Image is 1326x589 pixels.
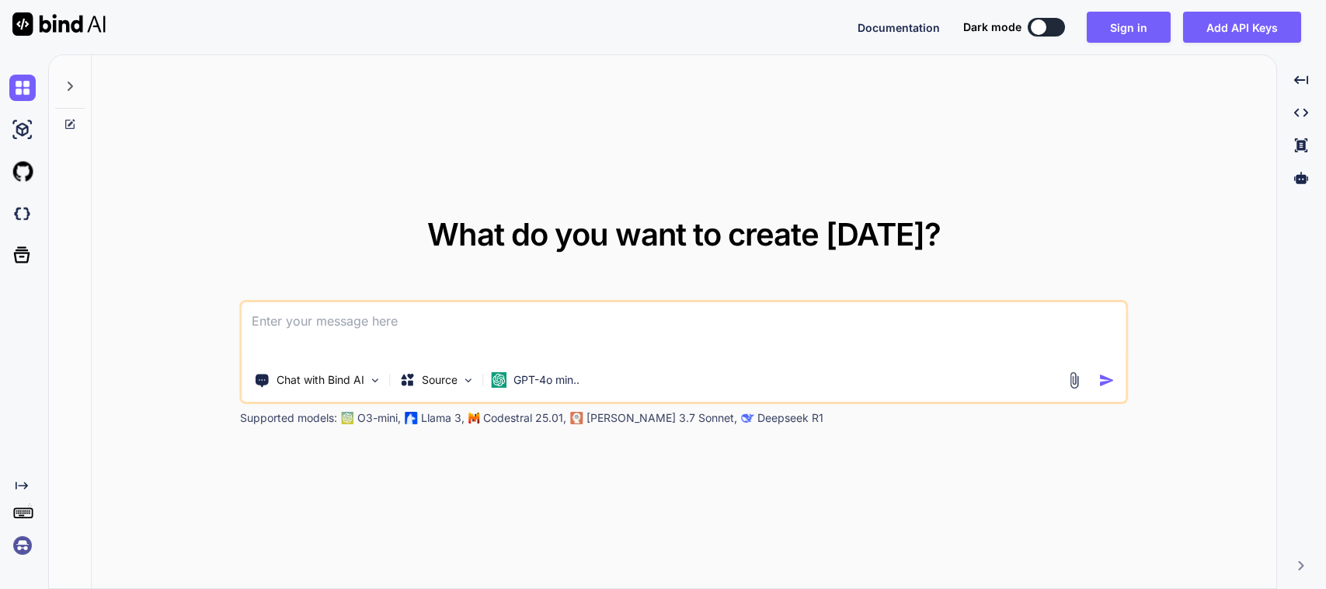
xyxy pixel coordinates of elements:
[9,117,36,143] img: ai-studio
[427,215,941,253] span: What do you want to create [DATE]?
[369,374,382,387] img: Pick Tools
[469,413,480,423] img: Mistral-AI
[1087,12,1171,43] button: Sign in
[240,410,337,426] p: Supported models:
[9,200,36,227] img: darkCloudIdeIcon
[9,532,36,559] img: signin
[421,410,465,426] p: Llama 3,
[858,21,940,34] span: Documentation
[277,372,364,388] p: Chat with Bind AI
[9,159,36,185] img: githubLight
[742,412,754,424] img: claude
[483,410,566,426] p: Codestral 25.01,
[492,372,507,388] img: GPT-4o mini
[586,410,737,426] p: [PERSON_NAME] 3.7 Sonnet,
[757,410,823,426] p: Deepseek R1
[462,374,475,387] img: Pick Models
[513,372,579,388] p: GPT-4o min..
[1065,371,1083,389] img: attachment
[9,75,36,101] img: chat
[357,410,401,426] p: O3-mini,
[963,19,1021,35] span: Dark mode
[405,412,418,424] img: Llama2
[1183,12,1301,43] button: Add API Keys
[342,412,354,424] img: GPT-4
[858,19,940,36] button: Documentation
[422,372,458,388] p: Source
[12,12,106,36] img: Bind AI
[1098,372,1115,389] img: icon
[571,412,583,424] img: claude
